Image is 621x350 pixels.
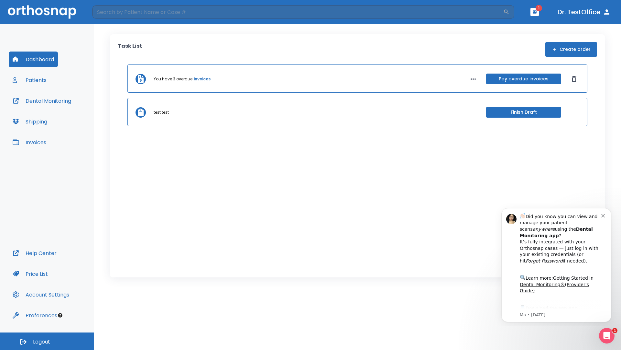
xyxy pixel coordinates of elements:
[154,76,192,82] p: You have 3 overdue
[9,308,61,323] button: Preferences
[536,5,542,11] span: 1
[9,93,75,109] button: Dental Monitoring
[9,287,73,302] button: Account Settings
[9,266,52,282] button: Price List
[110,10,115,15] button: Dismiss notification
[9,245,60,261] button: Help Center
[492,202,621,326] iframe: Intercom notifications message
[118,42,142,57] p: Task List
[569,74,579,84] button: Dismiss
[545,42,597,57] button: Create order
[9,134,50,150] button: Invoices
[9,72,50,88] button: Patients
[57,312,63,318] div: Tooltip anchor
[555,6,613,18] button: Dr. TestOffice
[93,6,503,18] input: Search by Patient Name or Case #
[486,74,561,84] button: Pay overdue invoices
[194,76,211,82] a: invoices
[8,5,76,18] img: Orthosnap
[599,328,615,344] iframe: Intercom live chat
[154,110,169,115] p: test test
[9,52,58,67] button: Dashboard
[28,102,110,135] div: Download the app: | ​ Let us know if you need help getting started!
[9,114,51,129] button: Shipping
[33,338,50,345] span: Logout
[486,107,561,118] button: Finish Draft
[28,110,110,116] p: Message from Ma, sent 8w ago
[28,103,86,115] a: App Store
[612,328,617,333] span: 1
